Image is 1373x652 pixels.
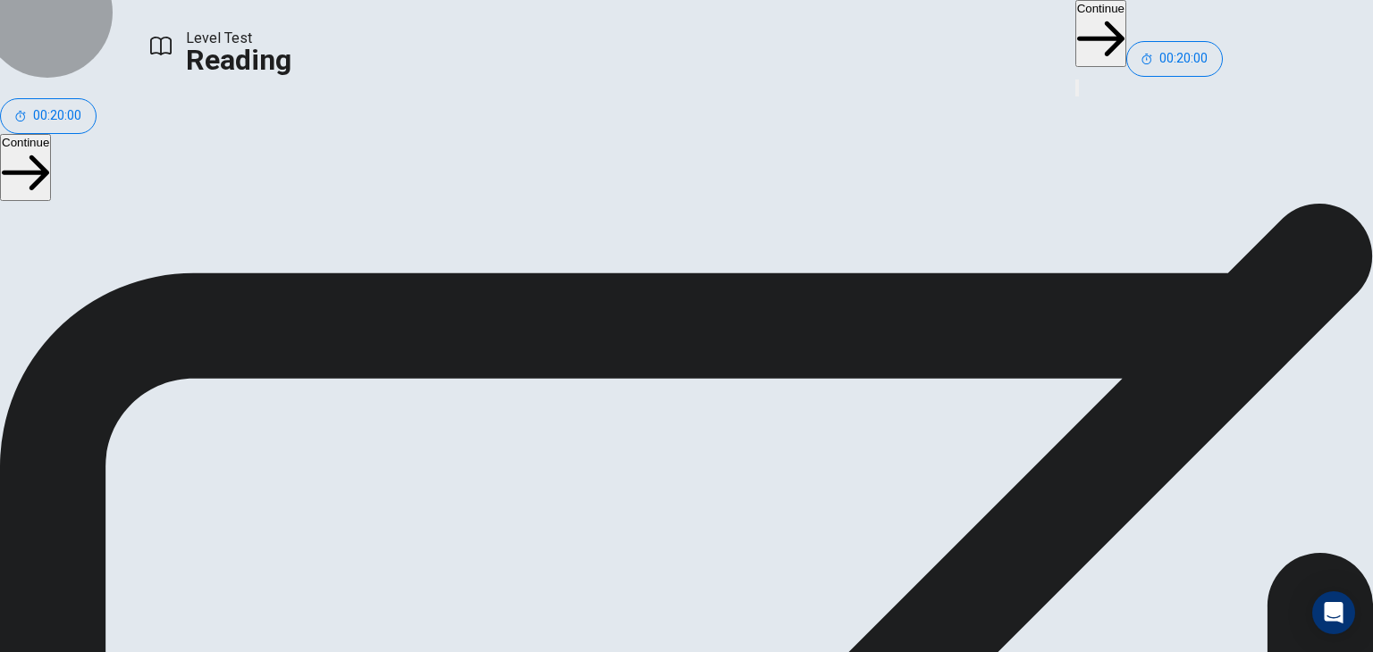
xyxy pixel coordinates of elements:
div: Open Intercom Messenger [1312,591,1355,634]
h1: Reading [186,49,291,71]
span: 00:20:00 [33,109,81,123]
span: Level Test [186,28,291,49]
span: 00:20:00 [1159,52,1208,66]
button: 00:20:00 [1126,41,1223,77]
